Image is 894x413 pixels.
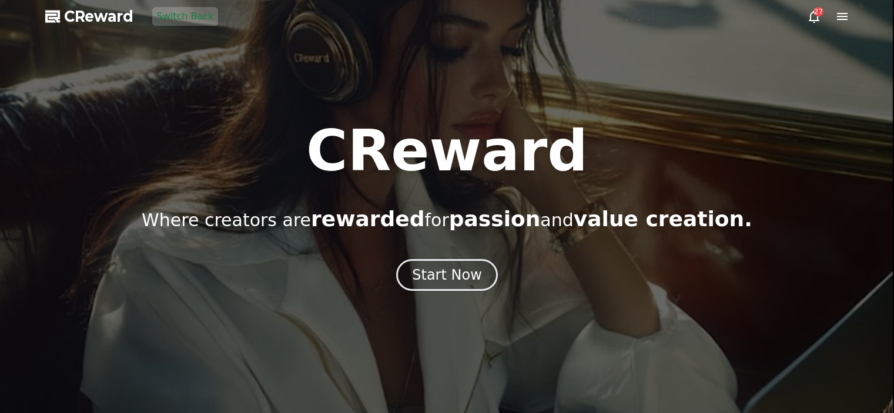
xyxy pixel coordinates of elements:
[64,7,133,26] span: CReward
[814,7,823,16] div: 27
[449,207,541,231] span: passion
[306,123,588,179] h1: CReward
[396,271,498,282] a: Start Now
[152,7,219,26] button: Switch Back
[574,207,752,231] span: value creation.
[142,207,752,231] p: Where creators are for and
[412,266,482,284] div: Start Now
[311,207,424,231] span: rewarded
[807,9,821,23] a: 27
[45,7,133,26] a: CReward
[396,259,498,291] button: Start Now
